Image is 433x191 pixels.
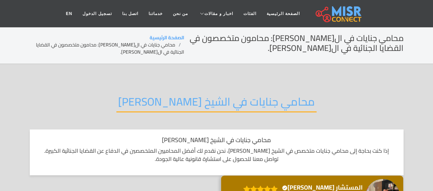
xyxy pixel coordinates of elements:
[143,7,168,20] a: خدماتنا
[204,11,233,17] span: اخبار و مقالات
[37,147,397,163] p: إذا كنت بحاجة إلى محامي جنايات متخصص في الشيخ [PERSON_NAME]، نحن نقدم لك أفضل المحاميين المتخصصين...
[116,95,317,112] h2: محامي جنايات في الشيخ [PERSON_NAME]
[150,33,184,42] a: الصفحة الرئيسية
[262,7,305,20] a: الصفحة الرئيسية
[282,185,288,191] svg: Verified account
[61,7,78,20] a: EN
[77,7,117,20] a: تسجيل الدخول
[37,136,397,144] h1: محامي جنايات في الشيخ [PERSON_NAME]
[117,7,143,20] a: اتصل بنا
[168,7,193,20] a: من نحن
[30,41,184,56] li: محامي جنايات في ال[PERSON_NAME]: محامون متخصصون في القضايا الجنائية في ال[PERSON_NAME].
[238,7,262,20] a: الفئات
[193,7,238,20] a: اخبار و مقالات
[316,5,361,22] img: main.misr_connect
[184,33,403,53] h2: محامي جنايات في ال[PERSON_NAME]: محامون متخصصون في القضايا الجنائية في ال[PERSON_NAME].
